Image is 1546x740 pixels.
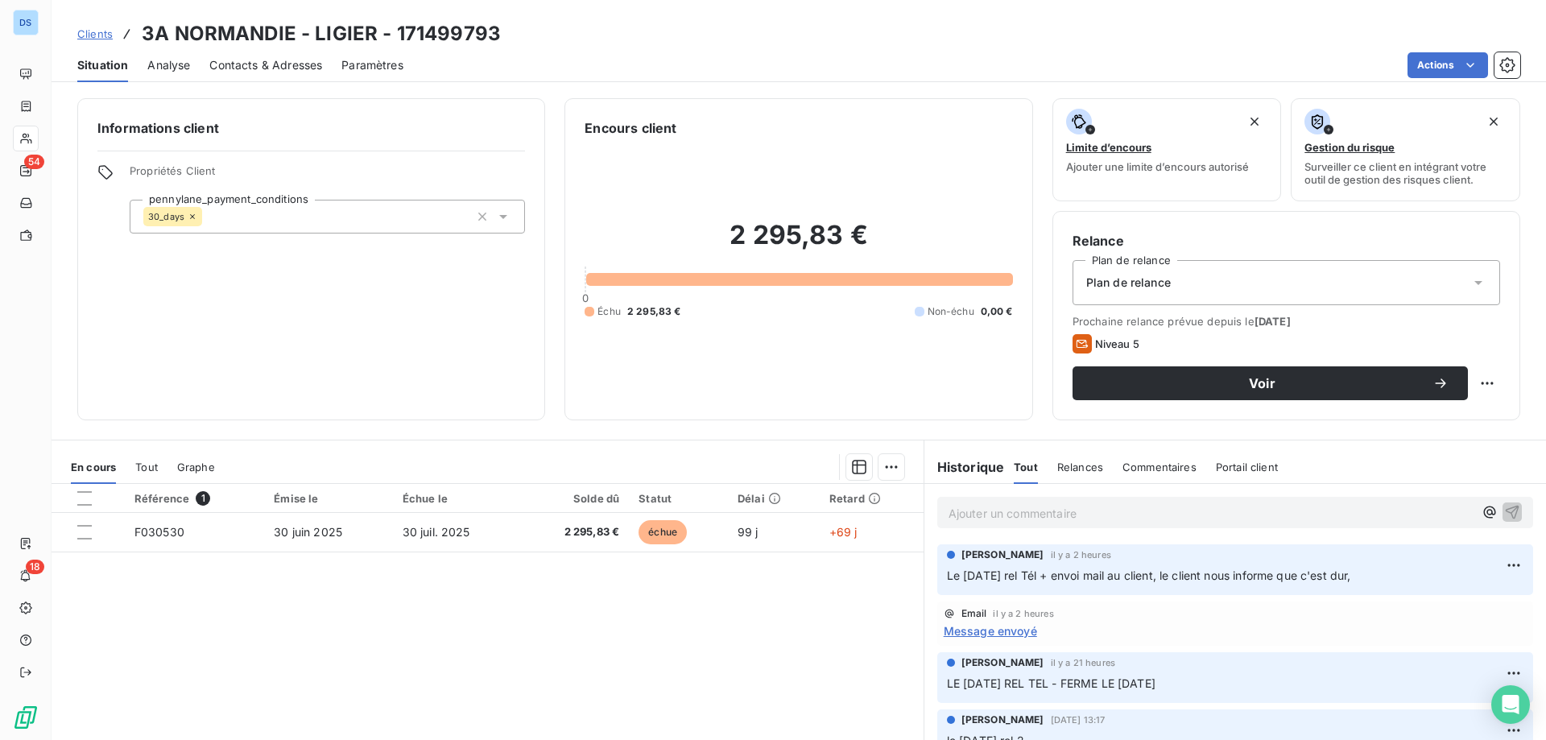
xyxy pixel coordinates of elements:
input: Ajouter une valeur [202,209,215,224]
span: Tout [1014,461,1038,473]
span: Non-échu [928,304,974,319]
span: 99 j [738,525,759,539]
span: 0,00 € [981,304,1013,319]
div: Échue le [403,492,511,505]
h3: 3A NORMANDIE - LIGIER - 171499793 [142,19,501,48]
span: 18 [26,560,44,574]
span: Email [961,609,987,618]
span: 0 [582,291,589,304]
span: +69 j [829,525,858,539]
span: 2 295,83 € [530,524,620,540]
span: Analyse [147,57,190,73]
div: Statut [639,492,718,505]
span: 30 juil. 2025 [403,525,470,539]
span: [DATE] 13:17 [1051,715,1106,725]
span: 2 295,83 € [627,304,681,319]
span: En cours [71,461,116,473]
div: Retard [829,492,914,505]
img: Logo LeanPay [13,705,39,730]
span: il y a 21 heures [1051,658,1115,668]
span: Ajouter une limite d’encours autorisé [1066,160,1249,173]
span: [PERSON_NAME] [961,713,1044,727]
span: LE [DATE] REL TEL - FERME LE [DATE] [947,676,1155,690]
span: Paramètres [341,57,403,73]
span: Prochaine relance prévue depuis le [1073,315,1500,328]
button: Actions [1408,52,1488,78]
div: DS [13,10,39,35]
span: Gestion du risque [1304,141,1395,154]
span: Clients [77,27,113,40]
div: Solde dû [530,492,620,505]
span: Message envoyé [944,622,1037,639]
div: Délai [738,492,810,505]
span: Commentaires [1122,461,1197,473]
span: Échu [597,304,621,319]
span: 1 [196,491,210,506]
span: Propriétés Client [130,164,525,187]
span: Surveiller ce client en intégrant votre outil de gestion des risques client. [1304,160,1507,186]
span: [DATE] [1255,315,1291,328]
span: Contacts & Adresses [209,57,322,73]
span: Situation [77,57,128,73]
span: 54 [24,155,44,169]
span: Graphe [177,461,215,473]
h6: Encours client [585,118,676,138]
span: Voir [1092,377,1432,390]
span: Le [DATE] rel Tél + envoi mail au client, le client nous informe que c'est dur, [947,568,1351,582]
a: Clients [77,26,113,42]
span: Relances [1057,461,1103,473]
span: échue [639,520,687,544]
h6: Historique [924,457,1005,477]
span: Tout [135,461,158,473]
h6: Relance [1073,231,1500,250]
span: Portail client [1216,461,1278,473]
button: Gestion du risqueSurveiller ce client en intégrant votre outil de gestion des risques client. [1291,98,1520,201]
span: 30 juin 2025 [274,525,342,539]
h6: Informations client [97,118,525,138]
button: Voir [1073,366,1468,400]
span: Niveau 5 [1095,337,1139,350]
div: Émise le [274,492,382,505]
span: il y a 2 heures [993,609,1053,618]
span: [PERSON_NAME] [961,655,1044,670]
span: Limite d’encours [1066,141,1151,154]
h2: 2 295,83 € [585,219,1012,267]
span: F030530 [134,525,184,539]
span: [PERSON_NAME] [961,548,1044,562]
button: Limite d’encoursAjouter une limite d’encours autorisé [1052,98,1282,201]
span: 30_days [148,212,184,221]
span: il y a 2 heures [1051,550,1111,560]
div: Open Intercom Messenger [1491,685,1530,724]
div: Référence [134,491,254,506]
span: Plan de relance [1086,275,1171,291]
